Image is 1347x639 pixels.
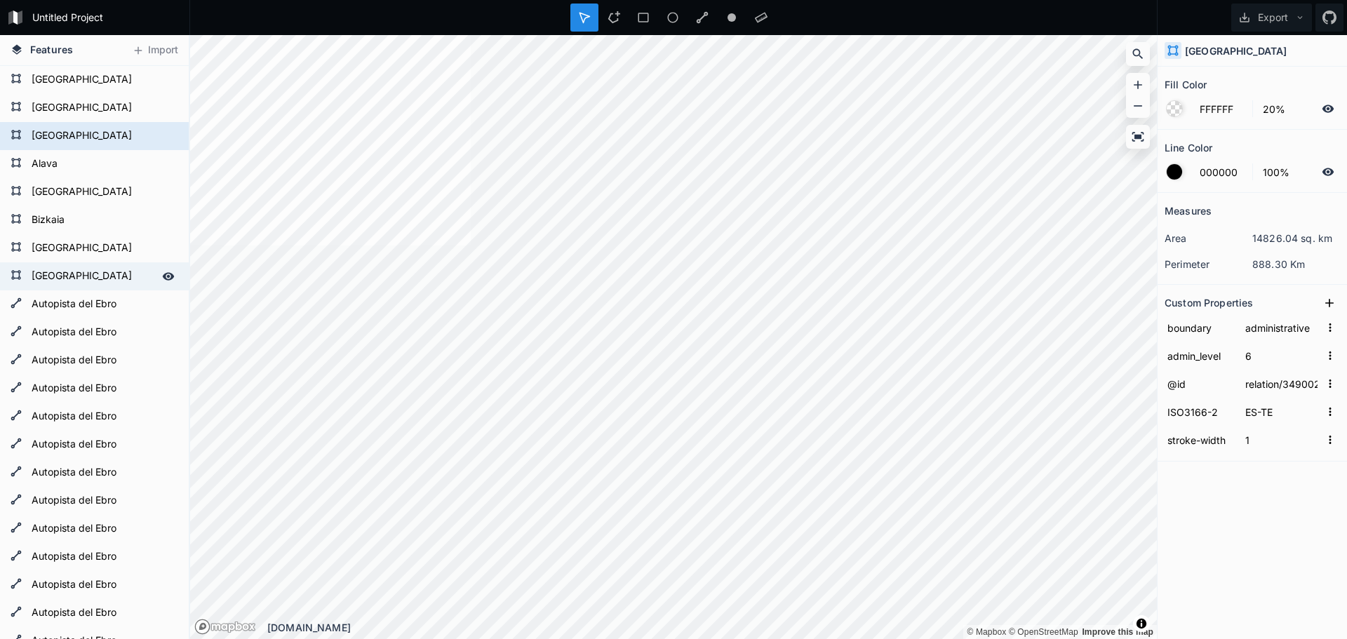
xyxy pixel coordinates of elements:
[1133,615,1150,632] button: Toggle attribution
[125,39,185,62] button: Import
[1165,200,1212,222] h2: Measures
[1165,257,1252,271] dt: perimeter
[1252,231,1340,245] dd: 14826.04 sq. km
[1165,137,1212,159] h2: Line Color
[1082,627,1153,637] a: Map feedback
[1242,429,1320,450] input: Empty
[1242,345,1320,366] input: Empty
[1137,616,1146,631] span: Toggle attribution
[1185,43,1287,58] h4: [GEOGRAPHIC_DATA]
[1165,292,1253,314] h2: Custom Properties
[267,620,1157,635] div: [DOMAIN_NAME]
[967,627,1006,637] a: Mapbox
[1009,627,1078,637] a: OpenStreetMap
[1242,373,1320,394] input: Empty
[194,619,210,635] a: Mapbox logo
[1242,317,1320,338] input: Empty
[1165,231,1252,245] dt: area
[30,42,73,57] span: Features
[1231,4,1312,32] button: Export
[1242,401,1320,422] input: Empty
[1252,257,1340,271] dd: 888.30 Km
[1165,317,1235,338] input: Name
[1165,429,1235,450] input: Name
[194,619,256,635] a: Mapbox logo
[1165,345,1235,366] input: Name
[1165,74,1207,95] h2: Fill Color
[1165,373,1235,394] input: Name
[1165,401,1235,422] input: Name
